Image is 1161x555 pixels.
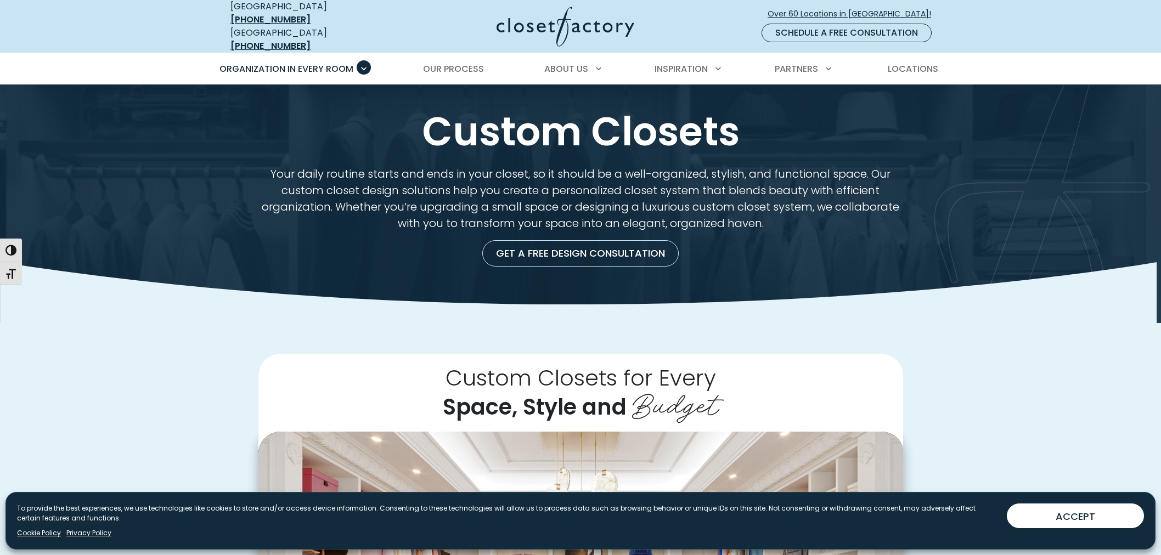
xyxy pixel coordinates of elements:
[423,63,484,75] span: Our Process
[230,39,311,52] a: [PHONE_NUMBER]
[17,528,61,538] a: Cookie Policy
[228,111,933,152] h1: Custom Closets
[768,8,940,20] span: Over 60 Locations in [GEOGRAPHIC_DATA]!
[497,7,634,47] img: Closet Factory Logo
[888,63,938,75] span: Locations
[212,54,949,84] nav: Primary Menu
[66,528,111,538] a: Privacy Policy
[258,166,903,231] p: Your daily routine starts and ends in your closet, so it should be a well-organized, stylish, and...
[230,26,390,53] div: [GEOGRAPHIC_DATA]
[767,4,940,24] a: Over 60 Locations in [GEOGRAPHIC_DATA]!
[219,63,353,75] span: Organization in Every Room
[544,63,588,75] span: About Us
[482,240,679,267] a: Get a Free Design Consultation
[230,13,311,26] a: [PHONE_NUMBER]
[17,503,998,523] p: To provide the best experiences, we use technologies like cookies to store and/or access device i...
[632,380,719,424] span: Budget
[775,63,818,75] span: Partners
[655,63,708,75] span: Inspiration
[446,363,716,393] span: Custom Closets for Every
[443,392,627,422] span: Space, Style and
[762,24,932,42] a: Schedule a Free Consultation
[1007,503,1144,528] button: ACCEPT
